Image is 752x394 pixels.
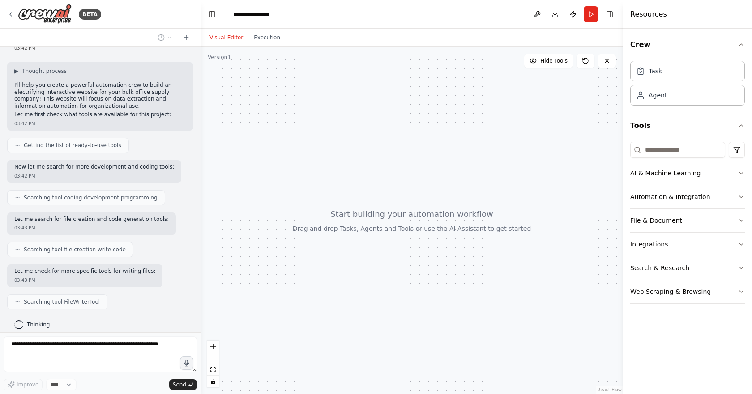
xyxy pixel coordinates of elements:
[208,54,231,61] div: Version 1
[14,111,186,119] p: Let me first check what tools are available for this project:
[180,356,193,370] button: Click to speak your automation idea
[27,321,55,328] span: Thinking...
[173,381,186,388] span: Send
[14,277,155,284] div: 03:43 PM
[207,376,219,387] button: toggle interactivity
[207,341,219,352] button: zoom in
[169,379,197,390] button: Send
[207,352,219,364] button: zoom out
[18,4,72,24] img: Logo
[630,185,745,208] button: Automation & Integration
[22,68,67,75] span: Thought process
[630,9,667,20] h4: Resources
[179,32,193,43] button: Start a new chat
[206,8,218,21] button: Hide left sidebar
[204,32,248,43] button: Visual Editor
[630,57,745,113] div: Crew
[4,336,197,372] textarea: To enrich screen reader interactions, please activate Accessibility in Grammarly extension settings
[14,216,169,223] p: Let me search for file creation and code generation tools:
[4,379,43,390] button: Improve
[630,256,745,280] button: Search & Research
[14,68,67,75] button: ▶Thought process
[24,194,158,201] span: Searching tool coding development programming
[154,32,175,43] button: Switch to previous chat
[248,32,286,43] button: Execution
[630,138,745,311] div: Tools
[207,364,219,376] button: fit view
[630,113,745,138] button: Tools
[207,341,219,387] div: React Flow controls
[649,67,662,76] div: Task
[24,142,121,149] span: Getting the list of ready-to-use tools
[598,387,622,392] a: React Flow attribution
[14,120,186,127] div: 03:42 PM
[14,268,155,275] p: Let me check for more specific tools for writing files:
[649,91,667,100] div: Agent
[603,8,616,21] button: Hide right sidebar
[14,173,174,179] div: 03:42 PM
[630,280,745,303] button: Web Scraping & Browsing
[24,246,126,253] span: Searching tool file creation write code
[14,45,186,51] div: 03:42 PM
[14,68,18,75] span: ▶
[14,225,169,231] div: 03:43 PM
[630,209,745,232] button: File & Document
[14,164,174,171] p: Now let me search for more development and coding tools:
[540,57,568,64] span: Hide Tools
[630,161,745,185] button: AI & Machine Learning
[24,298,100,305] span: Searching tool FileWriterTool
[630,32,745,57] button: Crew
[79,9,101,20] div: BETA
[14,82,186,110] p: I'll help you create a powerful automation crew to build an electrifying interactive website for ...
[524,54,573,68] button: Hide Tools
[233,10,278,19] nav: breadcrumb
[17,381,38,388] span: Improve
[630,233,745,256] button: Integrations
